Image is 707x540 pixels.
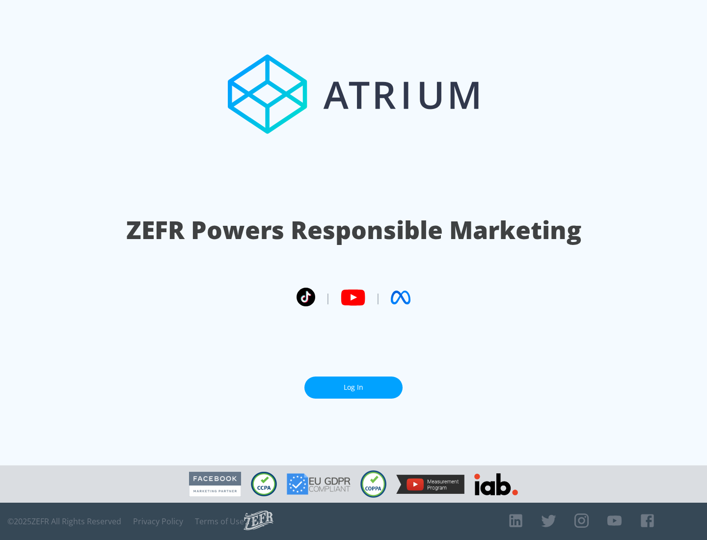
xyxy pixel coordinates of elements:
img: Facebook Marketing Partner [189,472,241,497]
img: IAB [474,473,518,495]
span: | [375,290,381,305]
img: COPPA Compliant [360,470,386,498]
span: | [325,290,331,305]
img: CCPA Compliant [251,472,277,496]
img: YouTube Measurement Program [396,475,464,494]
img: GDPR Compliant [287,473,351,495]
a: Terms of Use [195,516,244,526]
span: © 2025 ZEFR All Rights Reserved [7,516,121,526]
a: Log In [304,377,403,399]
a: Privacy Policy [133,516,183,526]
h1: ZEFR Powers Responsible Marketing [126,213,581,247]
